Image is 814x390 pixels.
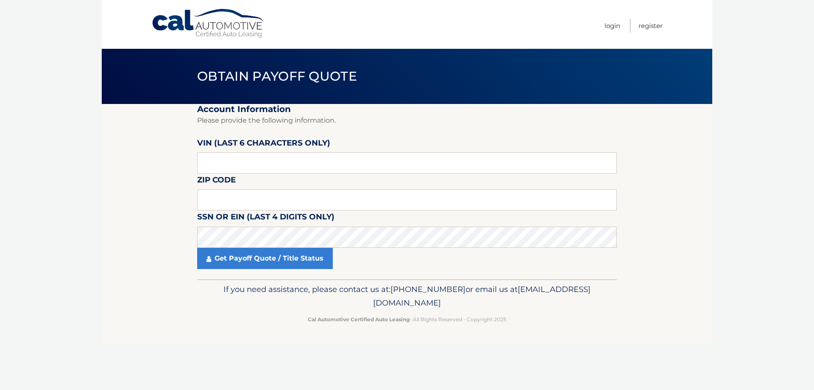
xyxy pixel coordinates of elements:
span: [PHONE_NUMBER] [390,284,466,294]
a: Cal Automotive [151,8,266,39]
strong: Cal Automotive Certified Auto Leasing [308,316,410,323]
p: If you need assistance, please contact us at: or email us at [203,283,611,310]
label: VIN (last 6 characters only) [197,137,330,152]
a: Register [638,19,663,33]
label: Zip Code [197,174,236,189]
label: SSN or EIN (last 4 digits only) [197,210,335,226]
h2: Account Information [197,104,617,115]
p: Please provide the following information. [197,115,617,126]
p: - All Rights Reserved - Copyright 2025 [203,315,611,324]
span: Obtain Payoff Quote [197,68,357,84]
a: Login [605,19,620,33]
a: Get Payoff Quote / Title Status [197,248,333,269]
